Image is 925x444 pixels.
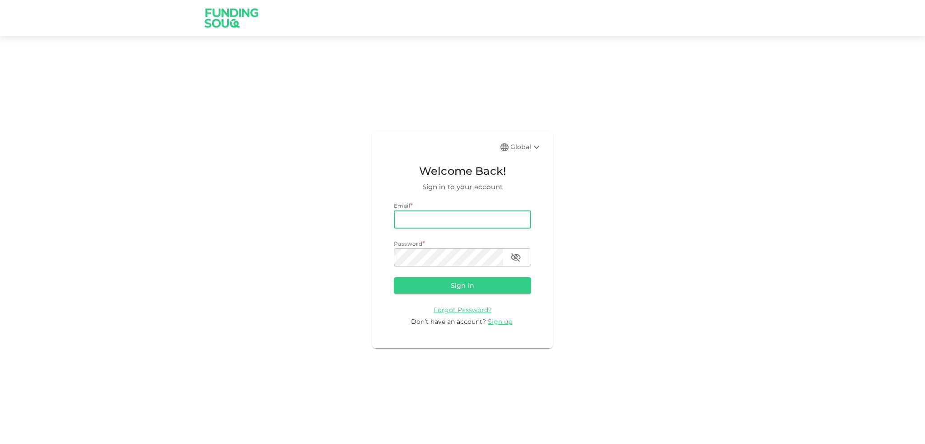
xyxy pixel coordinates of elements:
[510,142,542,153] div: Global
[394,277,531,294] button: Sign in
[394,182,531,192] span: Sign in to your account
[488,318,512,326] span: Sign up
[394,240,422,247] span: Password
[434,305,492,314] a: Forgot Password?
[394,202,410,209] span: Email
[394,210,531,229] input: email
[434,306,492,314] span: Forgot Password?
[394,248,503,266] input: password
[411,318,486,326] span: Don’t have an account?
[394,163,531,180] span: Welcome Back!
